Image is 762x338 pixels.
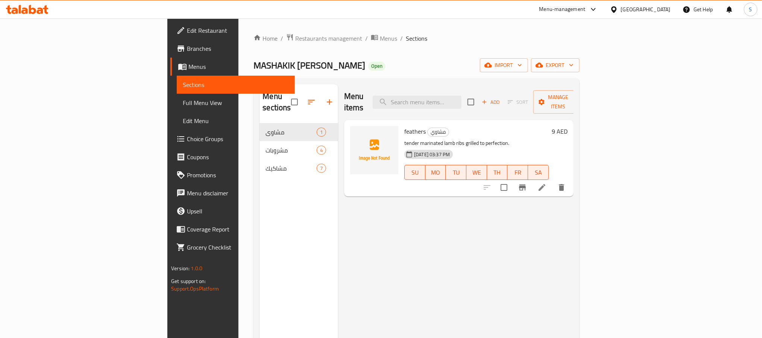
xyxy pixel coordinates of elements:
[528,165,549,180] button: SA
[479,96,503,108] button: Add
[188,62,288,71] span: Menus
[317,164,326,173] div: items
[425,165,446,180] button: MO
[260,123,338,141] div: مشاوي1
[177,112,294,130] a: Edit Menu
[404,139,549,148] p: tender marinated lamb ribs grilled to perfection.
[170,58,294,76] a: Menus
[513,178,531,196] button: Branch-specific-item
[537,183,546,192] a: Edit menu item
[466,165,487,180] button: WE
[320,93,338,111] button: Add section
[171,284,219,294] a: Support.OpsPlatform
[183,80,288,89] span: Sections
[531,167,546,178] span: SA
[408,167,422,178] span: SU
[170,166,294,184] a: Promotions
[510,167,525,178] span: FR
[404,165,425,180] button: SU
[487,165,508,180] button: TH
[183,98,288,107] span: Full Menu View
[469,167,484,178] span: WE
[170,184,294,202] a: Menu disclaimer
[481,98,501,107] span: Add
[171,263,190,273] span: Version:
[187,225,288,234] span: Coverage Report
[371,33,397,43] a: Menus
[503,96,533,108] span: Select section first
[171,276,206,286] span: Get support on:
[400,34,403,43] li: /
[480,58,528,72] button: import
[490,167,505,178] span: TH
[531,58,580,72] button: export
[368,63,386,69] span: Open
[411,151,453,158] span: [DATE] 03:37 PM
[170,202,294,220] a: Upsell
[621,5,671,14] div: [GEOGRAPHIC_DATA]
[260,120,338,180] nav: Menu sections
[373,96,461,109] input: search
[749,5,752,14] span: S
[507,165,528,180] button: FR
[187,243,288,252] span: Grocery Checklist
[553,178,571,196] button: delete
[177,94,294,112] a: Full Menu View
[170,130,294,148] a: Choice Groups
[177,76,294,94] a: Sections
[183,116,288,125] span: Edit Menu
[428,167,443,178] span: MO
[317,129,326,136] span: 1
[428,128,449,136] span: مشاوي
[446,165,466,180] button: TU
[187,171,288,180] span: Promotions
[253,57,365,74] span: MASHAKIK [PERSON_NAME]
[533,90,584,114] button: Manage items
[187,189,288,198] span: Menu disclaimer
[317,147,326,154] span: 4
[187,134,288,143] span: Choice Groups
[170,21,294,40] a: Edit Restaurant
[463,94,479,110] span: Select section
[404,126,426,137] span: feathers
[266,128,316,137] span: مشاوي
[266,146,316,155] span: مشروبات
[295,34,362,43] span: Restaurants management
[286,33,362,43] a: Restaurants management
[317,128,326,137] div: items
[537,61,574,70] span: export
[552,126,568,137] h6: 9 AED
[266,164,316,173] span: مشاكيك
[187,44,288,53] span: Branches
[368,62,386,71] div: Open
[187,152,288,161] span: Coupons
[260,141,338,159] div: مشروبات4
[187,207,288,216] span: Upsell
[380,34,397,43] span: Menus
[317,146,326,155] div: items
[317,165,326,172] span: 7
[406,34,427,43] span: Sections
[539,5,586,14] div: Menu-management
[287,94,302,110] span: Select all sections
[170,148,294,166] a: Coupons
[350,126,398,174] img: feathers
[302,93,320,111] span: Sort sections
[449,167,463,178] span: TU
[479,96,503,108] span: Add item
[486,61,522,70] span: import
[170,220,294,238] a: Coverage Report
[260,159,338,177] div: مشاكيك7
[539,93,578,111] span: Manage items
[427,128,449,137] div: مشاوي
[170,40,294,58] a: Branches
[344,91,364,113] h2: Menu items
[253,33,579,43] nav: breadcrumb
[170,238,294,256] a: Grocery Checklist
[365,34,368,43] li: /
[191,263,203,273] span: 1.0.0
[187,26,288,35] span: Edit Restaurant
